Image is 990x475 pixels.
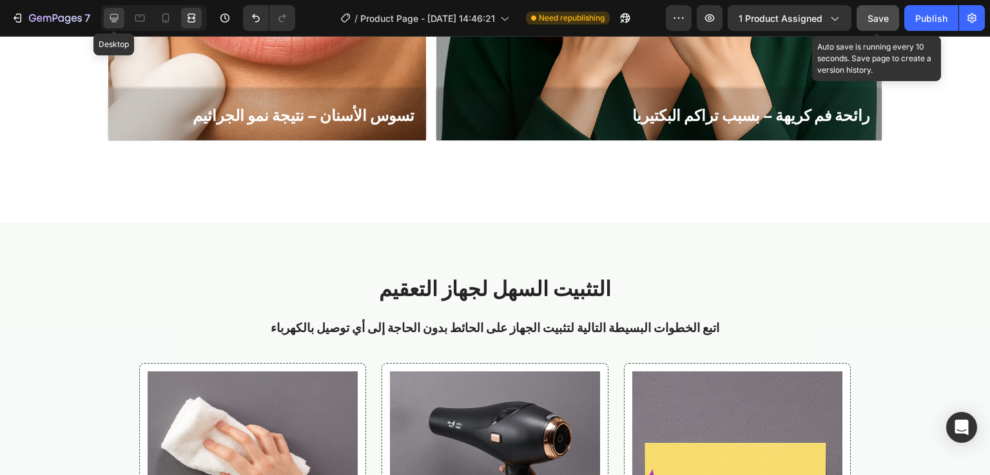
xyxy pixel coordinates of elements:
div: Undo/Redo [243,5,295,31]
p: اتبع الخطوات البسيطة التالية لتثبيت الجهاز على الحائط بدون الحاجة إلى أي توصيل بالكهرباء [110,284,880,300]
strong: التثبيت السهل لجهاز التعقيم [379,233,611,272]
div: Open Intercom Messenger [946,412,977,443]
p: 7 [84,10,90,26]
div: Publish [915,12,947,25]
span: / [354,12,358,25]
button: 1 product assigned [728,5,851,31]
button: Save [857,5,899,31]
button: 7 [5,5,96,31]
span: Save [868,13,889,24]
p: تسوس الأسنان – نتيجة نمو الجراثيم [120,66,414,93]
p: رائحة فم كريهة – بسبب تراكم البكتيريا [448,66,870,93]
button: Publish [904,5,958,31]
span: Need republishing [539,12,605,24]
span: 1 product assigned [739,12,822,25]
span: Product Page - [DATE] 14:46:21 [360,12,495,25]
